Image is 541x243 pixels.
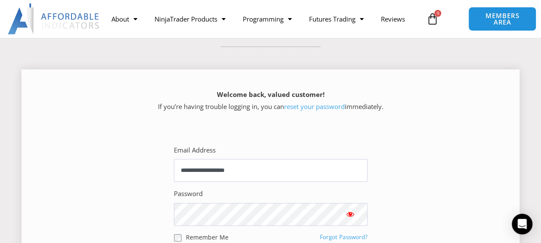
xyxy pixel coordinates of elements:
a: MEMBERS AREA [468,7,536,31]
span: MEMBERS AREA [477,12,527,25]
div: Open Intercom Messenger [512,214,532,234]
button: Show password [333,203,368,225]
a: Forgot Password? [320,233,368,241]
a: NinjaTrader Products [146,9,234,29]
a: About [103,9,146,29]
p: If you’re having trouble logging in, you can immediately. [37,89,504,113]
strong: Welcome back, valued customer! [217,90,325,99]
span: 0 [434,10,441,17]
label: Password [174,188,203,200]
a: reset your password [284,102,345,111]
label: Email Address [174,144,216,156]
a: Reviews [372,9,414,29]
a: Futures Trading [300,9,372,29]
a: Programming [234,9,300,29]
img: LogoAI | Affordable Indicators – NinjaTrader [8,3,100,34]
a: 0 [413,6,451,31]
label: Remember Me [186,233,229,242]
nav: Menu [103,9,422,29]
